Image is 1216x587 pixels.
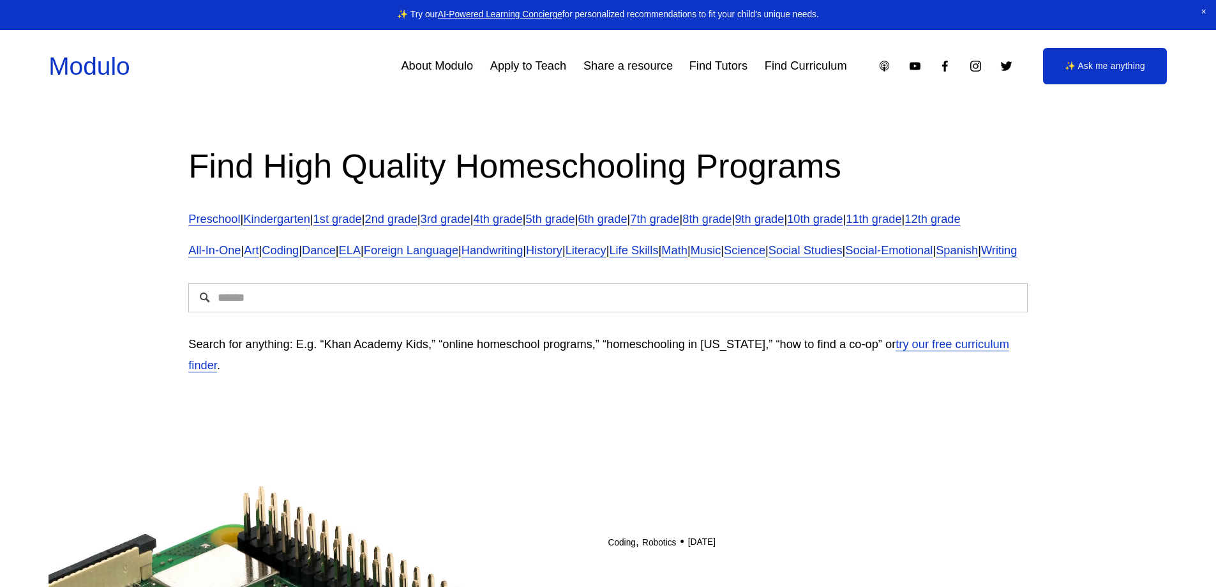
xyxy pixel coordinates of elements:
[188,283,1027,312] input: Search
[526,243,562,257] a: History
[566,243,606,257] a: Literacy
[365,212,417,225] a: 2nd grade
[908,59,922,73] a: YouTube
[608,538,635,547] a: Coding
[981,243,1017,257] a: Writing
[490,54,566,78] a: Apply to Teach
[188,240,1027,261] p: | | | | | | | | | | | | | | | |
[49,52,130,80] a: Modulo
[262,243,299,257] a: Coding
[938,59,952,73] a: Facebook
[904,212,960,225] a: 12th grade
[1000,59,1013,73] a: Twitter
[188,209,1027,230] p: | | | | | | | | | | | | |
[691,243,721,257] a: Music
[188,144,1027,188] h2: Find High Quality Homeschooling Programs
[578,212,627,225] a: 6th grade
[630,212,679,225] a: 7th grade
[243,212,310,225] a: Kindergarten
[846,212,901,225] a: 11th grade
[188,337,1009,372] a: try our free curriculum finder
[421,212,470,225] a: 3rd grade
[364,243,458,257] a: Foreign Language
[735,212,784,225] a: 9th grade
[525,212,574,225] a: 5th grade
[688,537,716,547] time: [DATE]
[188,243,241,257] a: All-In-One
[878,59,891,73] a: Apple Podcasts
[313,212,362,225] a: 1st grade
[302,243,336,257] a: Dance
[339,243,361,257] a: ELA
[1043,48,1167,84] a: ✨ Ask me anything
[682,212,732,225] a: 8th grade
[438,10,562,19] a: AI-Powered Learning Concierge
[188,334,1027,376] p: Search for anything: E.g. “Khan Academy Kids,” “online homeschool programs,” “homeschooling in [U...
[689,54,747,78] a: Find Tutors
[936,243,978,257] a: Spanish
[969,59,982,73] a: Instagram
[474,212,523,225] a: 4th grade
[845,243,933,257] a: Social-Emotional
[462,243,523,257] a: Handwriting
[583,54,673,78] a: Share a resource
[609,243,658,257] a: Life Skills
[765,54,847,78] a: Find Curriculum
[636,535,639,548] span: ,
[769,243,843,257] a: Social Studies
[724,243,765,257] a: Science
[188,212,240,225] a: Preschool
[401,54,473,78] a: About Modulo
[661,243,687,257] a: Math
[642,538,676,547] a: Robotics
[787,212,843,225] a: 10th grade
[244,243,259,257] a: Art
